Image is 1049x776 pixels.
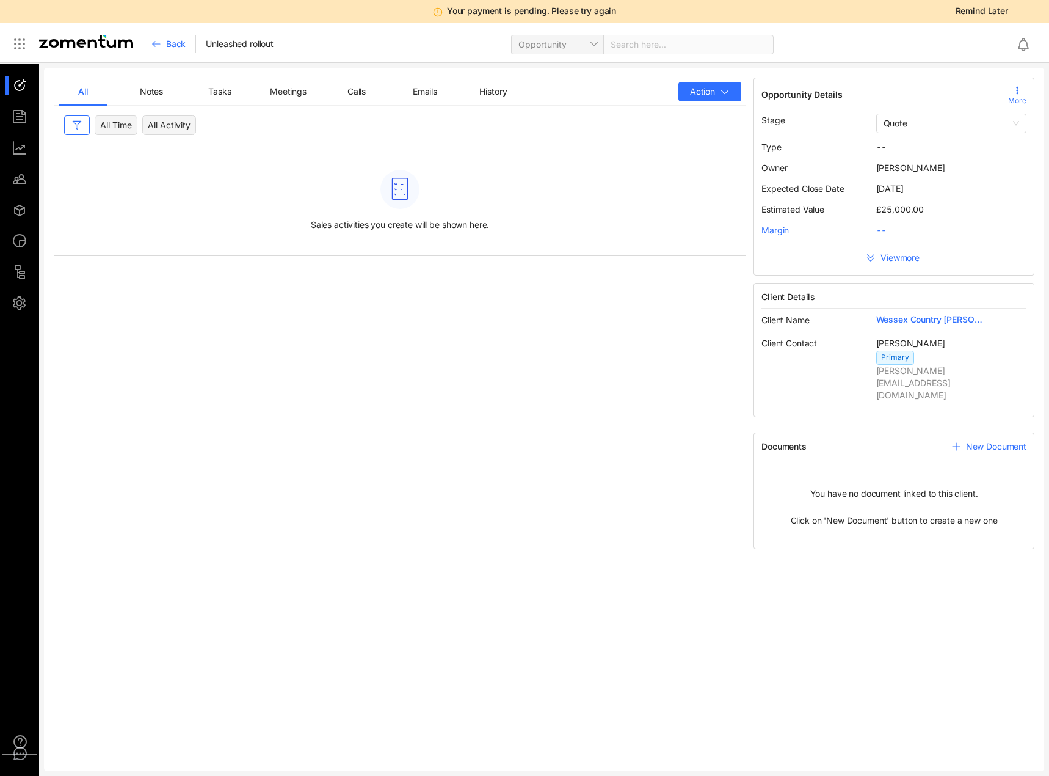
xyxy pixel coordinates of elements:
span: Remind Later [956,5,1008,17]
span: Margin [761,225,789,235]
span: Tasks [208,86,231,97]
span: £25,000.00 [876,204,924,214]
span: History [479,86,507,97]
span: Stage [761,115,785,125]
span: New Document [966,441,1026,453]
span: Opportunity Details [761,89,842,101]
span: Sales activities you create will be shown here. [311,219,489,231]
button: Action [678,82,741,101]
span: Back [166,38,186,50]
a: Wessex Country [PERSON_NAME] [876,317,986,328]
span: Type [761,142,781,152]
span: Opportunity [518,35,596,54]
span: Primary [876,351,914,365]
span: Your payment is pending. Please try again [447,5,616,16]
span: Unleashed rollout [206,38,274,50]
span: Calls [347,86,366,97]
div: All Activity [142,115,196,135]
div: All Time [95,115,137,135]
span: Quote [884,117,907,130]
span: Emails [413,86,437,97]
span: [DATE] [876,183,904,194]
span: Expected Close Date [761,183,844,194]
img: Zomentum Logo [39,35,133,48]
span: Client Name [761,315,809,325]
span: Click on 'New Document' button to create a new one [791,514,998,527]
span: Client Contact [761,338,817,348]
span: -- [876,225,887,235]
span: [PERSON_NAME] [876,338,945,348]
span: View more [880,252,922,264]
span: Documents [761,441,807,453]
span: All [78,86,88,97]
div: Notifications [1016,30,1040,58]
span: Owner [761,163,787,173]
span: [PERSON_NAME] [876,163,945,173]
span: Wessex Country [PERSON_NAME] [876,313,986,326]
span: Notes [140,86,163,97]
span: Estimated Value [761,204,824,214]
span: Meetings [270,86,307,97]
span: Action [690,86,715,98]
button: Viewmore [761,248,1026,268]
span: [PERSON_NAME][EMAIL_ADDRESS][DOMAIN_NAME] [876,365,986,401]
span: More [1008,95,1026,106]
span: -- [876,142,887,152]
span: Client Details [761,291,1026,303]
span: You have no document linked to this client. [810,488,978,500]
